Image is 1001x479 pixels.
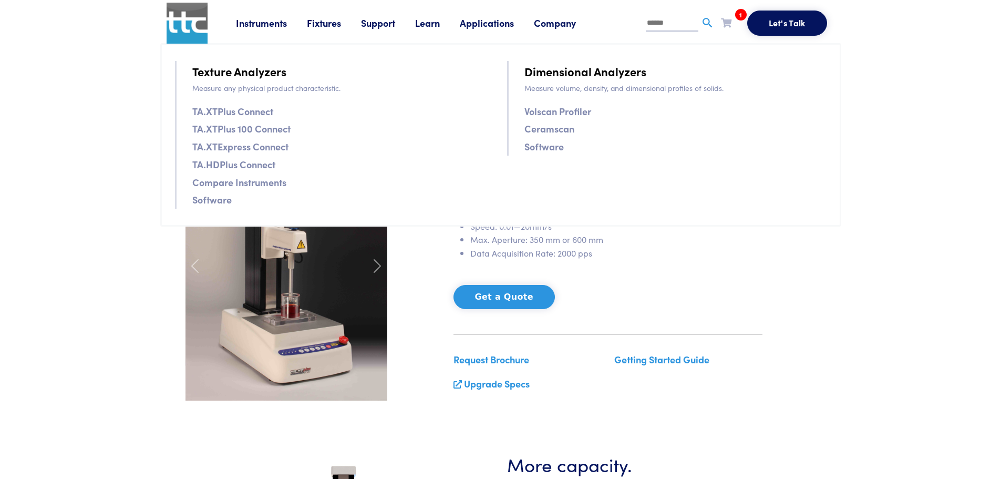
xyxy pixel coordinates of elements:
a: Volscan Profiler [524,104,591,119]
a: Dimensional Analyzers [524,62,646,80]
a: TA.XTPlus 100 Connect [192,121,291,136]
a: Company [534,16,596,29]
a: Fixtures [307,16,361,29]
p: Measure volume, density, and dimensional profiles of solids. [524,82,827,94]
button: Let's Talk [747,11,827,36]
span: 1 [735,9,747,21]
a: Software [524,139,564,154]
a: 1 [721,16,731,29]
a: Ceramscan [524,121,574,136]
a: Getting Started Guide [614,353,709,366]
a: Compare Instruments [192,175,286,190]
li: Max. Aperture: 350 mm or 600 mm [470,233,762,247]
a: TA.XTPlus Connect [192,104,273,119]
img: ttc_logo_1x1_v1.0.png [167,3,208,44]
li: Data Acquisition Rate: 2000 pps [470,247,762,260]
a: TA.HDPlus Connect [192,157,275,172]
a: Learn [415,16,460,29]
a: Support [361,16,415,29]
a: Software [192,192,232,207]
p: Measure any physical product characteristic. [192,82,494,94]
a: Upgrade Specs [464,377,530,390]
a: Request Brochure [453,353,529,366]
a: Texture Analyzers [192,62,286,80]
a: Applications [460,16,534,29]
button: Get a Quote [453,285,555,309]
a: TA.XTExpress Connect [192,139,288,154]
a: Instruments [236,16,307,29]
img: ta-xt-plus-100-gel-red.jpg [185,131,387,401]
